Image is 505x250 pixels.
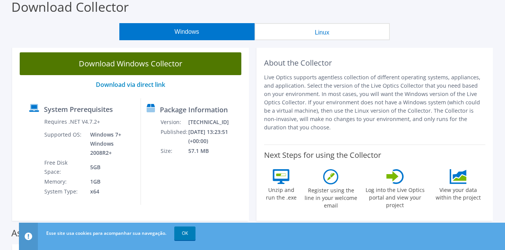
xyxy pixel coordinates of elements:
[160,127,188,146] td: Published:
[160,146,188,156] td: Size:
[119,23,255,40] button: Windows
[303,184,360,209] label: Register using the line in your welcome email
[160,106,228,113] label: Package Information
[264,184,299,201] label: Unzip and run the .exe
[96,80,165,89] a: Download via direct link
[264,151,381,160] label: Next Steps for using the Collector
[44,118,100,126] label: Requires .NET V4.7.2+
[84,187,135,197] td: x64
[46,230,166,236] span: Esse site usa cookies para acompanhar sua navegação.
[188,146,245,156] td: 57.1 MB
[84,177,135,187] td: 1GB
[264,58,486,68] h2: About the Collector
[188,127,245,146] td: [DATE] 13:23:51 (+00:00)
[160,117,188,127] td: Version:
[431,184,485,201] label: View your data within the project
[44,177,84,187] td: Memory:
[174,226,195,240] a: OK
[11,229,221,237] label: Assessments supported by the Windows Collector
[44,105,113,113] label: System Prerequisites
[84,158,135,177] td: 5GB
[264,73,486,132] p: Live Optics supports agentless collection of different operating systems, appliances, and applica...
[84,130,135,158] td: Windows 7+ Windows 2008R2+
[363,184,427,209] label: Log into the Live Optics portal and view your project
[188,117,245,127] td: [TECHNICAL_ID]
[255,23,390,40] button: Linux
[20,52,241,75] a: Download Windows Collector
[44,158,84,177] td: Free Disk Space:
[44,187,84,197] td: System Type:
[44,130,84,158] td: Supported OS:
